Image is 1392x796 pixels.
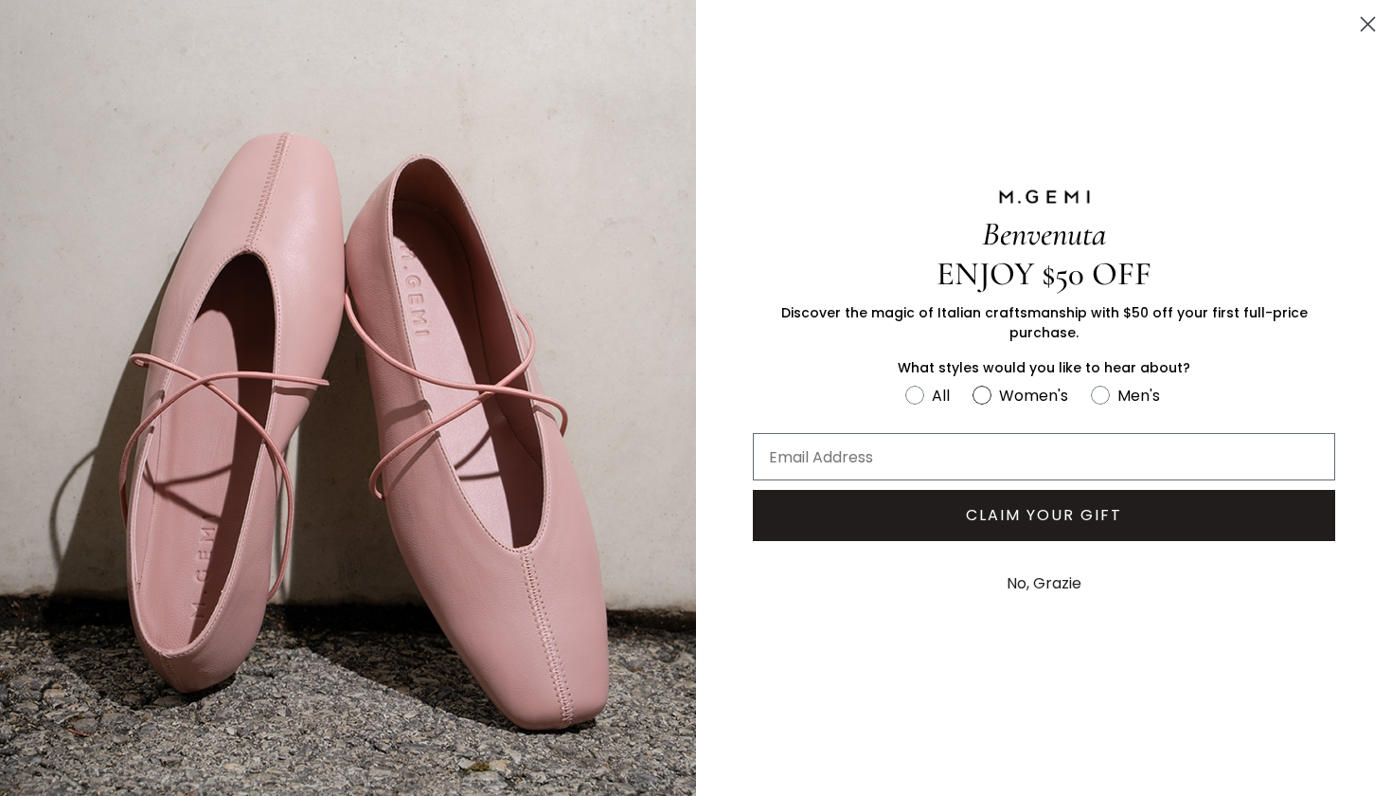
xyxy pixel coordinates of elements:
button: No, Grazie [997,560,1091,607]
span: What styles would you like to hear about? [898,358,1190,377]
span: ENJOY $50 OFF [937,254,1151,294]
div: All [932,384,950,407]
button: Close dialog [1351,8,1384,41]
img: M.GEMI [997,189,1092,206]
button: CLAIM YOUR GIFT [753,490,1335,541]
div: Men's [1117,384,1160,407]
span: Benvenuta [982,214,1106,254]
input: Email Address [753,433,1335,480]
div: Women's [999,384,1068,407]
span: Discover the magic of Italian craftsmanship with $50 off your first full-price purchase. [781,303,1308,342]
